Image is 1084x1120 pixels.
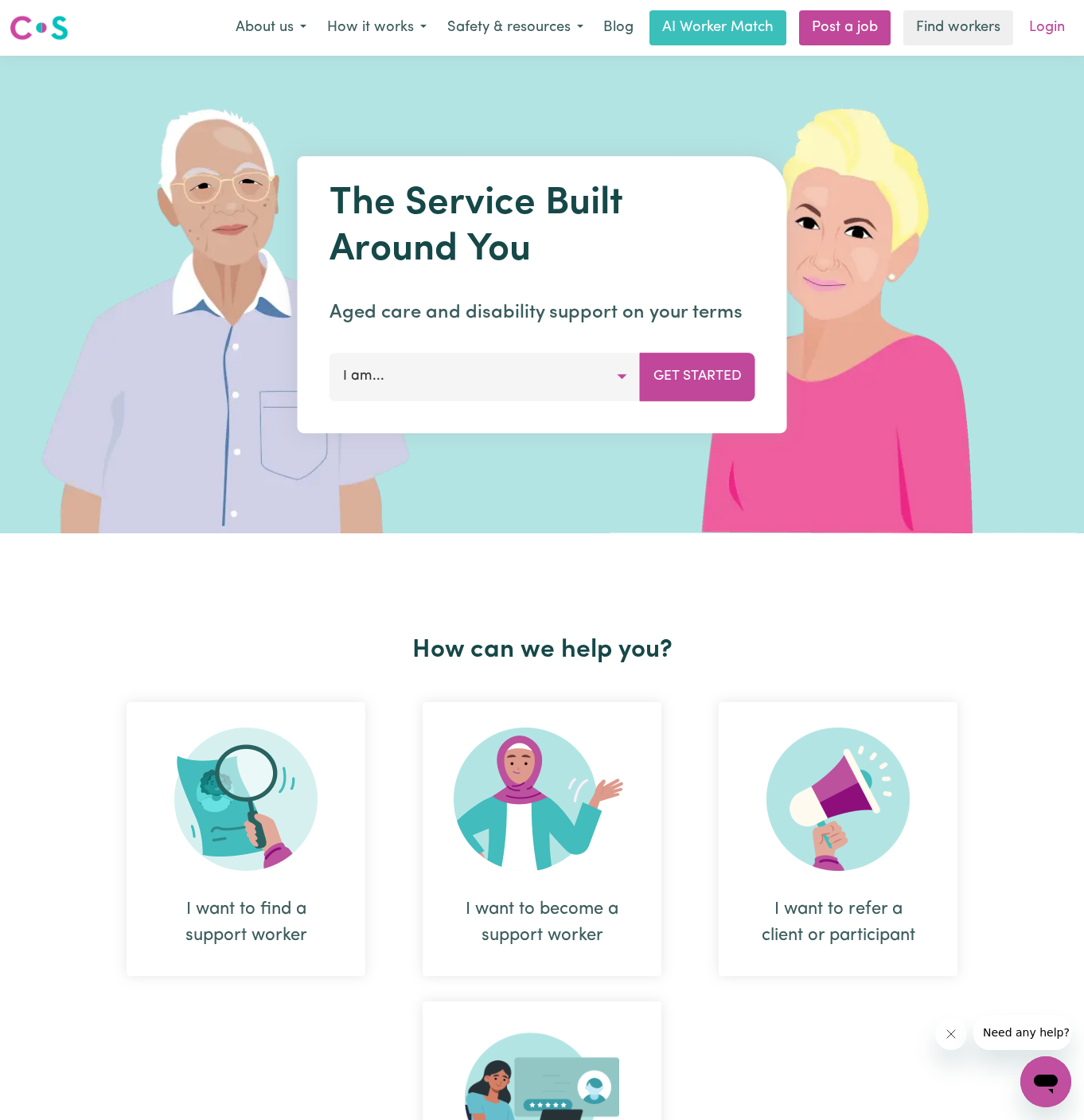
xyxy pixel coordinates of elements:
[423,702,661,976] div: I want to become a support worker
[10,14,68,42] img: Careseekers logo
[454,728,630,871] img: Become Worker
[1020,1056,1071,1107] iframe: Button to launch messaging window
[225,11,317,45] button: About us
[594,10,643,45] a: Blog
[1020,10,1074,45] a: Login
[329,353,641,400] button: I am...
[649,10,786,45] a: AI Worker Match
[174,728,318,871] img: Search
[973,1015,1071,1050] iframe: Message from company
[165,896,327,949] div: I want to find a support worker
[799,10,891,45] a: Post a job
[766,728,910,871] img: Refer
[757,896,919,949] div: I want to refer a client or participant
[935,1018,967,1050] iframe: Close message
[437,11,594,45] button: Safety & resources
[317,11,437,45] button: How it works
[98,635,986,665] h2: How can we help you?
[127,702,365,976] div: I want to find a support worker
[10,10,68,46] a: Careseekers logo
[903,10,1013,45] a: Find workers
[329,181,755,273] h1: The Service Built Around You
[640,353,755,400] button: Get Started
[461,896,623,949] div: I want to become a support worker
[329,299,755,327] p: Aged care and disability support on your terms
[719,702,957,976] div: I want to refer a client or participant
